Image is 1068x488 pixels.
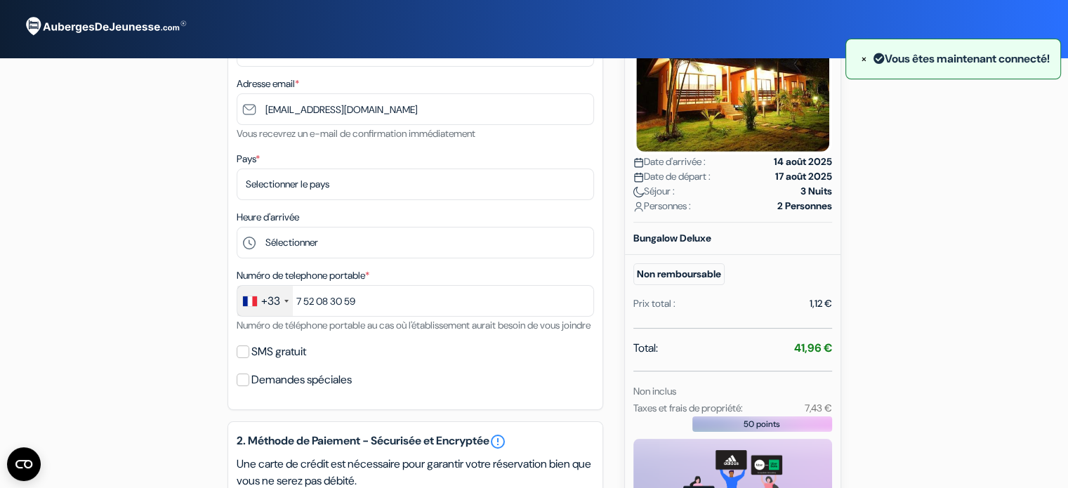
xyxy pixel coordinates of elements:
label: Heure d'arrivée [237,210,299,225]
input: 6 12 34 56 78 [237,285,594,317]
div: Vous êtes maintenant connecté! [857,50,1050,68]
small: Non inclus [633,385,676,397]
span: Séjour : [633,184,675,199]
b: Bungalow Deluxe [633,232,711,244]
label: Adresse email [237,77,299,91]
strong: 2 Personnes [777,199,832,213]
small: Vous recevrez un e-mail de confirmation immédiatement [237,127,475,140]
small: Taxes et frais de propriété: [633,402,743,414]
div: 1,12 € [810,296,832,311]
small: Numéro de téléphone portable au cas où l'établissement aurait besoin de vous joindre [237,319,591,331]
img: calendar.svg [633,157,644,168]
label: SMS gratuit [251,342,306,362]
div: France: +33 [237,286,293,316]
strong: 3 Nuits [800,184,832,199]
div: Prix total : [633,296,675,311]
div: +33 [261,293,280,310]
strong: 17 août 2025 [775,169,832,184]
label: Demandes spéciales [251,370,352,390]
span: 50 points [744,418,780,430]
input: Entrer adresse e-mail [237,93,594,125]
span: Date de départ : [633,169,711,184]
img: AubergesDeJeunesse.com [17,8,192,46]
button: CMP-Widget öffnen [7,447,41,481]
h5: 2. Méthode de Paiement - Sécurisée et Encryptée [237,433,594,450]
strong: 14 août 2025 [774,154,832,169]
span: Total: [633,340,658,357]
span: × [861,51,867,66]
img: user_icon.svg [633,202,644,212]
span: Date d'arrivée : [633,154,706,169]
small: 7,43 € [804,402,831,414]
img: moon.svg [633,187,644,197]
img: calendar.svg [633,172,644,183]
label: Pays [237,152,260,166]
strong: 41,96 € [794,341,832,355]
span: Personnes : [633,199,691,213]
small: Non remboursable [633,263,725,285]
label: Numéro de telephone portable [237,268,369,283]
a: error_outline [489,433,506,450]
